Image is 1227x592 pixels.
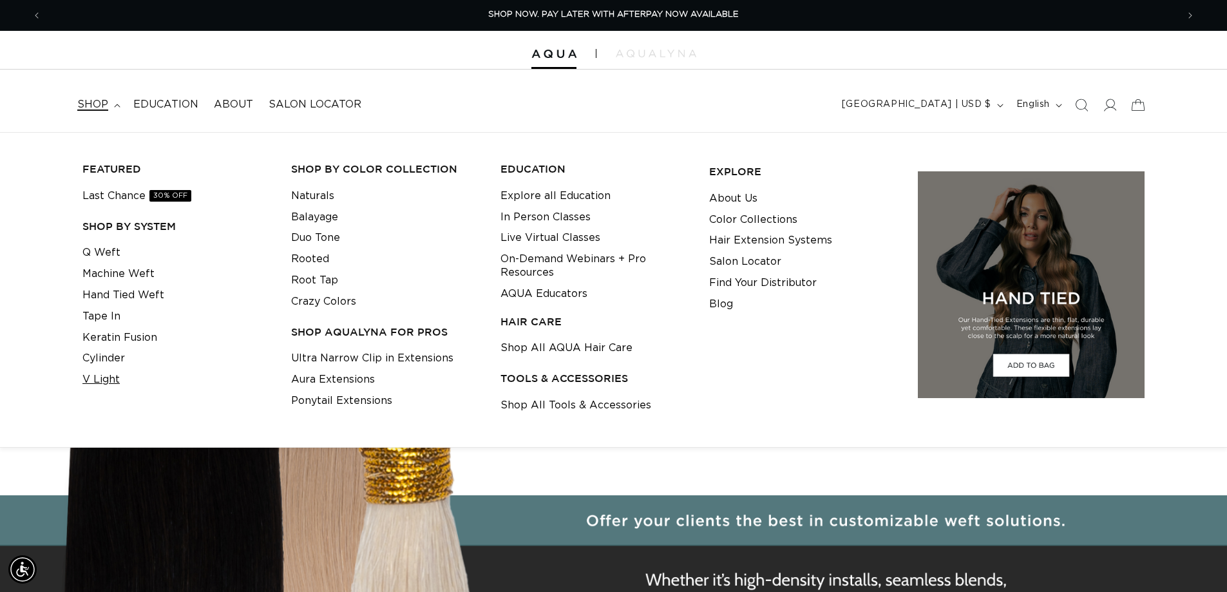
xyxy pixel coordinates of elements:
a: Ponytail Extensions [291,390,392,412]
img: aqualyna.com [616,50,696,57]
a: Live Virtual Classes [500,227,600,249]
span: English [1016,98,1050,111]
a: Naturals [291,186,334,207]
a: Salon Locator [261,90,369,119]
a: Hand Tied Weft [82,285,164,306]
a: Root Tap [291,270,338,291]
h3: TOOLS & ACCESSORIES [500,372,689,385]
a: Shop All Tools & Accessories [500,395,651,416]
div: Accessibility Menu [8,555,37,584]
button: English [1009,93,1067,117]
span: SHOP NOW. PAY LATER WITH AFTERPAY NOW AVAILABLE [488,10,739,19]
h3: EDUCATION [500,162,689,176]
a: Cylinder [82,348,125,369]
a: Explore all Education [500,186,611,207]
a: About Us [709,188,757,209]
button: Previous announcement [23,3,51,28]
a: Ultra Narrow Clip in Extensions [291,348,453,369]
a: Machine Weft [82,263,155,285]
a: Shop All AQUA Hair Care [500,338,633,359]
h3: FEATURED [82,162,271,176]
a: Blog [709,294,733,315]
a: Tape In [82,306,120,327]
a: AQUA Educators [500,283,587,305]
a: Aura Extensions [291,369,375,390]
a: On-Demand Webinars + Pro Resources [500,249,689,283]
h3: Shop AquaLyna for Pros [291,325,480,339]
button: Next announcement [1176,3,1204,28]
a: V Light [82,369,120,390]
summary: Search [1067,91,1096,119]
a: Rooted [291,249,329,270]
h3: HAIR CARE [500,315,689,329]
span: About [214,98,253,111]
span: 30% OFF [149,190,191,202]
h3: EXPLORE [709,165,898,178]
a: Keratin Fusion [82,327,157,349]
a: Hair Extension Systems [709,230,832,251]
h3: SHOP BY SYSTEM [82,220,271,233]
summary: shop [70,90,126,119]
a: Find Your Distributor [709,272,817,294]
h3: Shop by Color Collection [291,162,480,176]
a: Balayage [291,207,338,228]
a: Education [126,90,206,119]
span: shop [77,98,108,111]
a: Last Chance30% OFF [82,186,191,207]
a: Q Weft [82,242,120,263]
a: Crazy Colors [291,291,356,312]
span: Education [133,98,198,111]
span: Salon Locator [269,98,361,111]
a: Duo Tone [291,227,340,249]
a: Color Collections [709,209,797,231]
a: About [206,90,261,119]
img: Aqua Hair Extensions [531,50,576,59]
button: [GEOGRAPHIC_DATA] | USD $ [834,93,1009,117]
a: In Person Classes [500,207,591,228]
a: Salon Locator [709,251,781,272]
span: [GEOGRAPHIC_DATA] | USD $ [842,98,991,111]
